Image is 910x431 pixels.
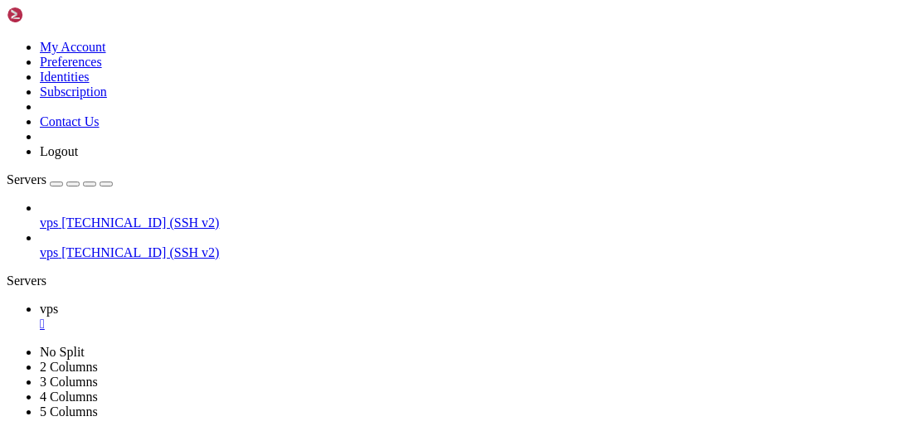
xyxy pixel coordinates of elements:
[40,360,98,374] a: 2 Columns
[40,215,58,230] span: vps
[40,302,903,332] a: vps
[7,172,113,186] a: Servers
[40,245,903,260] a: vps [TECHNICAL_ID] (SSH v2)
[40,404,98,419] a: 5 Columns
[40,245,58,259] span: vps
[40,114,100,128] a: Contact Us
[7,172,46,186] span: Servers
[40,40,106,54] a: My Account
[7,7,102,23] img: Shellngn
[40,201,903,230] li: vps [TECHNICAL_ID] (SSH v2)
[40,144,78,158] a: Logout
[40,375,98,389] a: 3 Columns
[7,274,903,288] div: Servers
[40,85,107,99] a: Subscription
[40,345,85,359] a: No Split
[40,215,903,230] a: vps [TECHNICAL_ID] (SSH v2)
[40,302,58,316] span: vps
[40,317,903,332] a: 
[40,55,102,69] a: Preferences
[40,390,98,404] a: 4 Columns
[40,230,903,260] li: vps [TECHNICAL_ID] (SSH v2)
[61,245,219,259] span: [TECHNICAL_ID] (SSH v2)
[61,215,219,230] span: [TECHNICAL_ID] (SSH v2)
[40,70,90,84] a: Identities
